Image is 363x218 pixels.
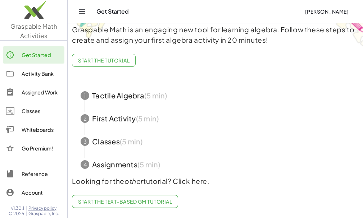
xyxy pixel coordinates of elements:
[72,107,359,130] button: 2First Activity(5 min)
[305,8,349,15] span: [PERSON_NAME]
[28,205,59,211] a: Privacy policy
[76,6,88,17] button: Toggle navigation
[11,205,24,211] span: v1.30.1
[3,165,64,182] a: Reference
[78,57,130,64] span: Start the Tutorial
[22,51,62,59] div: Get Started
[72,195,178,208] a: Start the Text-based GM Tutorial
[22,170,62,178] div: Reference
[22,188,62,197] div: Account
[22,88,62,97] div: Assigned Work
[22,69,62,78] div: Activity Bank
[3,102,64,120] a: Classes
[81,160,89,169] div: 4
[26,211,27,217] span: |
[81,114,89,123] div: 2
[9,211,24,217] span: © 2025
[81,137,89,146] div: 3
[3,84,64,101] a: Assigned Work
[72,176,359,186] p: Looking for the tutorial? Click here.
[124,177,143,185] em: other
[81,91,89,100] div: 1
[3,65,64,82] a: Activity Bank
[3,121,64,138] a: Whiteboards
[299,5,354,18] button: [PERSON_NAME]
[26,205,27,211] span: |
[22,144,62,153] div: Go Premium!
[72,24,359,45] p: Graspable Math is an engaging new tool for learning algebra. Follow these steps to create and ass...
[22,107,62,115] div: Classes
[3,184,64,201] a: Account
[72,84,359,107] button: 1Tactile Algebra(5 min)
[72,54,136,67] button: Start the Tutorial
[78,198,172,205] span: Start the Text-based GM Tutorial
[72,130,359,153] button: 3Classes(5 min)
[10,22,57,40] span: Graspable Math Activities
[72,153,359,176] button: 4Assignments(5 min)
[28,211,59,217] span: Graspable, Inc.
[3,46,64,64] a: Get Started
[22,125,62,134] div: Whiteboards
